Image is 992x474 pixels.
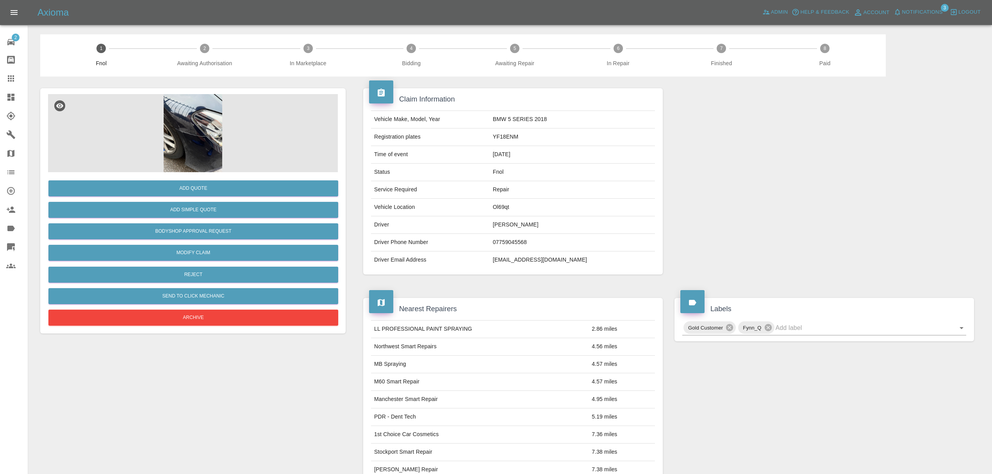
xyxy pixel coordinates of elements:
[892,6,945,18] button: Notifications
[589,338,655,356] td: 4.56 miles
[941,4,949,12] span: 3
[948,6,983,18] button: Logout
[371,111,490,128] td: Vehicle Make, Model, Year
[617,46,619,51] text: 6
[37,6,69,19] h5: Axioma
[589,408,655,426] td: 5.19 miles
[259,59,357,67] span: In Marketplace
[490,128,655,146] td: YF18ENM
[490,251,655,269] td: [EMAIL_ADDRESS][DOMAIN_NAME]
[800,8,849,17] span: Help & Feedback
[307,46,309,51] text: 3
[48,94,338,172] img: 9bfeef30-c1ac-4479-a910-77cf9ce5841e
[589,356,655,373] td: 4.57 miles
[371,164,490,181] td: Status
[371,356,589,373] td: MB Spraying
[369,304,657,314] h4: Nearest Repairers
[371,321,589,338] td: LL PROFESSIONAL PAINT SPRAYING
[514,46,516,51] text: 5
[956,323,967,333] button: Open
[48,223,338,239] button: Bodyshop Approval Request
[48,267,338,283] button: Reject
[776,322,944,334] input: Add label
[790,6,851,18] button: Help & Feedback
[410,46,413,51] text: 4
[48,245,338,261] a: Modify Claim
[760,6,790,18] a: Admin
[738,323,766,332] span: Fynn_Q
[371,408,589,426] td: PDR - Dent Tech
[589,444,655,461] td: 7.38 miles
[371,338,589,356] td: Northwest Smart Repairs
[371,391,589,408] td: Manchester Smart Repair
[589,373,655,391] td: 4.57 miles
[12,34,20,41] span: 2
[371,216,490,234] td: Driver
[569,59,667,67] span: In Repair
[683,321,736,334] div: Gold Customer
[776,59,874,67] span: Paid
[680,304,968,314] h4: Labels
[490,164,655,181] td: Fnol
[371,234,490,251] td: Driver Phone Number
[851,6,892,19] a: Account
[48,310,338,326] button: Archive
[738,321,774,334] div: Fynn_Q
[48,180,338,196] button: Add Quote
[371,181,490,199] td: Service Required
[371,146,490,164] td: Time of event
[902,8,943,17] span: Notifications
[673,59,770,67] span: Finished
[363,59,460,67] span: Bidding
[371,444,589,461] td: Stockport Smart Repair
[371,128,490,146] td: Registration plates
[48,288,338,304] button: Send to Click Mechanic
[369,94,657,105] h4: Claim Information
[156,59,253,67] span: Awaiting Authorisation
[771,8,788,17] span: Admin
[490,199,655,216] td: Ol69qt
[490,234,655,251] td: 07759045568
[824,46,826,51] text: 8
[720,46,723,51] text: 7
[371,251,490,269] td: Driver Email Address
[466,59,564,67] span: Awaiting Repair
[589,321,655,338] td: 2.86 miles
[53,59,150,67] span: Fnol
[589,426,655,444] td: 7.36 miles
[490,181,655,199] td: Repair
[48,202,338,218] button: Add Simple Quote
[5,3,23,22] button: Open drawer
[203,46,206,51] text: 2
[490,216,655,234] td: [PERSON_NAME]
[589,391,655,408] td: 4.95 miles
[490,111,655,128] td: BMW 5 SERIES 2018
[371,426,589,444] td: 1st Choice Car Cosmetics
[683,323,728,332] span: Gold Customer
[100,46,103,51] text: 1
[864,8,890,17] span: Account
[371,373,589,391] td: M60 Smart Repair
[371,199,490,216] td: Vehicle Location
[490,146,655,164] td: [DATE]
[958,8,981,17] span: Logout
